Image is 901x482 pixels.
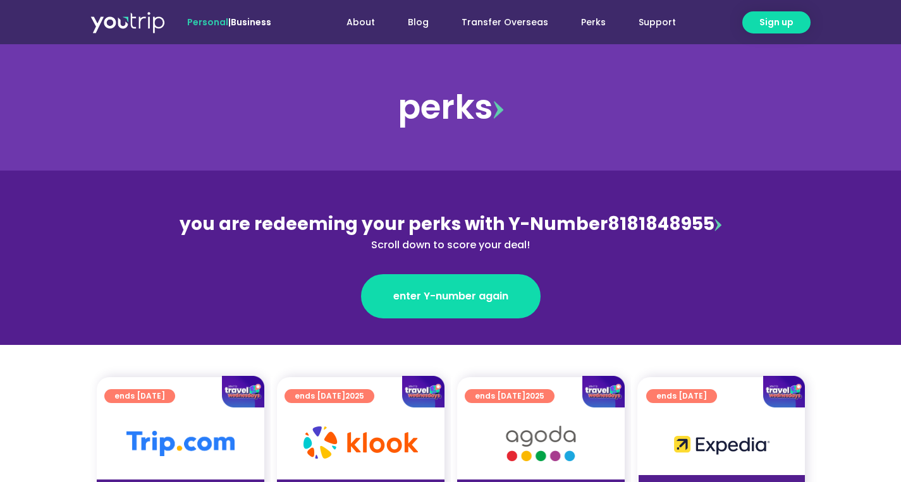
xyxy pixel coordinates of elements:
span: Personal [187,16,228,28]
a: enter Y-number again [361,274,541,318]
span: Sign up [759,16,794,29]
a: Blog [391,11,445,34]
a: Sign up [742,11,811,33]
nav: Menu [305,11,692,34]
span: you are redeeming your perks with Y-Number [180,212,608,236]
div: Scroll down to score your deal! [176,238,725,253]
a: Business [231,16,271,28]
span: enter Y-number again [393,289,508,304]
span: | [187,16,271,28]
a: About [330,11,391,34]
a: Support [622,11,692,34]
a: Transfer Overseas [445,11,565,34]
a: Perks [565,11,622,34]
div: 8181848955 [176,211,725,253]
